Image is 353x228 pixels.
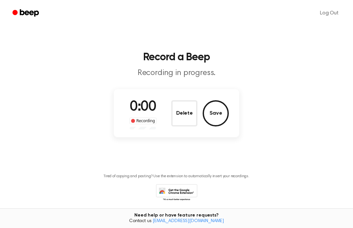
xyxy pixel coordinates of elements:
a: Log Out [313,5,345,21]
h1: Record a Beep [9,52,344,63]
div: Recording [129,118,157,124]
span: 0:00 [130,100,156,114]
a: [EMAIL_ADDRESS][DOMAIN_NAME] [153,219,224,223]
p: Recording in progress. [51,68,302,79]
p: Tired of copying and pasting? Use the extension to automatically insert your recordings. [104,174,249,179]
button: Save Audio Record [203,100,229,126]
span: Contact us [4,218,349,224]
a: Beep [8,7,45,20]
button: Delete Audio Record [171,100,197,126]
